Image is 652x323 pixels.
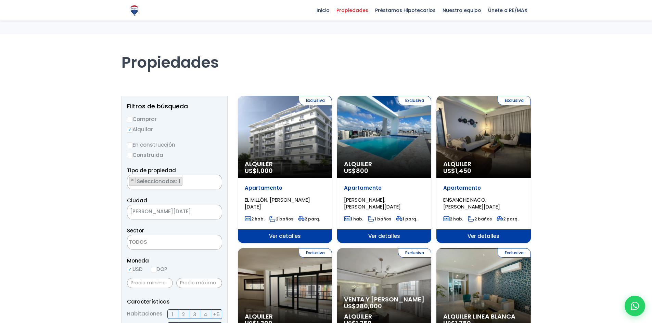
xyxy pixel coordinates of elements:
span: 2 hab. [245,216,265,222]
span: 2 parq. [298,216,320,222]
span: Alquiler [344,161,424,167]
label: USD [127,265,143,273]
span: Ciudad [127,197,147,204]
textarea: Search [127,235,194,250]
button: Remove item [129,177,136,183]
span: 1,450 [455,166,471,175]
span: Propiedades [333,5,372,15]
span: 2 [182,310,185,319]
span: Alquiler Linea Blanca [443,313,524,320]
span: Alquiler [245,161,325,167]
a: Exclusiva Alquiler US$1,000 Apartamento EL MILLÓN, [PERSON_NAME][DATE] 2 hab. 2 baños 2 parq. Ver... [238,96,332,243]
span: Seleccionados: 1 [136,178,182,185]
span: Exclusiva [299,96,332,105]
p: Características [127,297,222,306]
span: US$ [344,302,382,310]
span: Alquiler [245,313,325,320]
li: APARTAMENTO [129,177,182,186]
button: Remove all items [214,177,218,184]
span: SANTO DOMINGO DE GUZMÁN [127,207,205,216]
input: Construida [127,153,132,158]
span: US$ [245,166,273,175]
span: 1 [172,310,174,319]
span: 2 hab. [443,216,463,222]
p: Apartamento [443,185,524,191]
a: Exclusiva Alquiler US$1,450 Apartamento ENSANCHE NACO, [PERSON_NAME][DATE] 2 hab. 2 baños 2 parq.... [436,96,530,243]
span: 2 baños [468,216,492,222]
span: 1 parq. [396,216,417,222]
span: 2 parq. [497,216,519,222]
label: DOP [151,265,167,273]
input: Precio máximo [176,278,222,288]
p: Apartamento [245,185,325,191]
span: +5 [213,310,220,319]
span: × [212,209,215,215]
span: Nuestro equipo [439,5,485,15]
span: SANTO DOMINGO DE GUZMÁN [127,205,222,219]
span: US$ [344,166,368,175]
img: Logo de REMAX [128,4,140,16]
h2: Filtros de búsqueda [127,103,222,110]
input: Comprar [127,117,132,122]
span: Alquiler [344,313,424,320]
span: Habitaciones [127,309,163,319]
span: Moneda [127,256,222,265]
span: EL MILLÓN, [PERSON_NAME][DATE] [245,196,310,210]
span: 1 hab. [344,216,363,222]
span: × [131,177,134,183]
input: Precio mínimo [127,278,173,288]
span: 1,000 [257,166,273,175]
textarea: Search [127,175,131,190]
span: Ver detalles [337,229,431,243]
h1: Propiedades [122,34,531,72]
span: Exclusiva [398,248,431,258]
a: Exclusiva Alquiler US$800 Apartamento [PERSON_NAME], [PERSON_NAME][DATE] 1 hab. 1 baños 1 parq. V... [337,96,431,243]
span: 2 baños [269,216,293,222]
span: 3 [193,310,196,319]
span: 1 baños [368,216,391,222]
button: Remove all items [205,207,215,218]
input: Alquilar [127,127,132,133]
input: USD [127,267,132,272]
span: Sector [127,227,144,234]
span: Únete a RE/MAX [485,5,531,15]
span: Ver detalles [238,229,332,243]
span: Exclusiva [398,96,431,105]
span: 800 [356,166,368,175]
span: US$ [443,166,471,175]
label: Construida [127,151,222,159]
input: En construcción [127,143,132,148]
span: × [215,177,218,183]
span: Venta y [PERSON_NAME] [344,296,424,303]
label: En construcción [127,140,222,149]
input: DOP [151,267,156,272]
span: Tipo de propiedad [127,167,176,174]
span: 4 [204,310,207,319]
span: Inicio [313,5,333,15]
span: Préstamos Hipotecarios [372,5,439,15]
label: Alquilar [127,125,222,134]
span: Ver detalles [436,229,530,243]
span: Exclusiva [498,248,531,258]
span: Alquiler [443,161,524,167]
label: Comprar [127,115,222,123]
span: [PERSON_NAME], [PERSON_NAME][DATE] [344,196,401,210]
span: Exclusiva [498,96,531,105]
span: ENSANCHE NACO, [PERSON_NAME][DATE] [443,196,500,210]
span: 280,000 [356,302,382,310]
p: Apartamento [344,185,424,191]
span: Exclusiva [299,248,332,258]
